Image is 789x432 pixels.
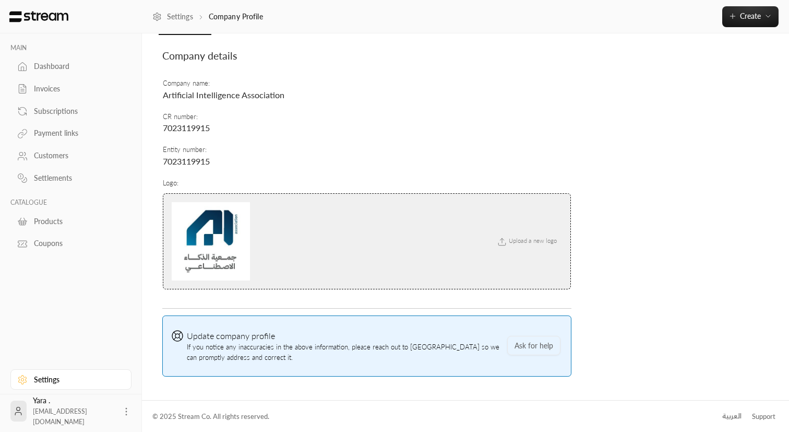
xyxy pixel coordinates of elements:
img: company logo [172,202,250,281]
div: © 2025 Stream Co. All rights reserved. [152,412,269,422]
td: Company name : [162,74,571,107]
div: Invoices [34,84,118,94]
nav: breadcrumb [152,11,263,22]
a: Invoices [10,79,131,99]
div: Customers [34,150,118,161]
div: Products [34,216,118,227]
span: Update company profile [187,331,275,341]
button: Create [722,6,779,27]
a: Settings [10,369,131,390]
div: Settings [34,375,118,385]
span: Company details [162,50,237,62]
span: 7023119915 [163,156,210,166]
a: Settlements [10,168,131,189]
div: Payment links [34,128,118,138]
a: Subscriptions [10,101,131,121]
a: Payment links [10,123,131,144]
img: Logo [8,11,69,22]
div: Subscriptions [34,106,118,116]
p: CATALOGUE [10,199,131,207]
td: Logo : [162,173,571,301]
button: Ask for help [507,336,560,355]
p: Company Profile [209,11,263,22]
a: Products [10,211,131,231]
span: If you notice any inaccuracies in the above information, please reach out to [GEOGRAPHIC_DATA] so... [187,330,502,363]
a: Settings [152,11,193,22]
div: Dashboard [34,61,118,72]
span: [EMAIL_ADDRESS][DOMAIN_NAME] [33,407,87,426]
a: Coupons [10,233,131,254]
a: Customers [10,146,131,166]
a: Support [748,407,779,426]
span: Upload a new logo [491,237,561,244]
td: Entity number : [162,139,571,172]
div: Yara . [33,395,115,427]
div: Settlements [34,173,118,183]
span: Artificial Intelligence Association [163,90,284,100]
div: Coupons [34,238,118,249]
td: CR number : [162,107,571,139]
p: MAIN [10,44,131,52]
div: العربية [722,411,742,422]
span: Create [740,11,761,20]
span: 7023119915 [163,123,210,133]
a: Dashboard [10,56,131,77]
